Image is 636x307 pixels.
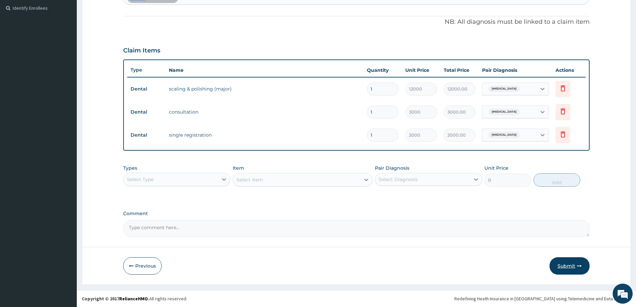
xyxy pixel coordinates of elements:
div: Chat with us now [35,37,112,46]
textarea: Type your message and hit 'Enter' [3,182,127,206]
div: Select Type [127,176,154,183]
td: Dental [127,129,166,141]
footer: All rights reserved. [77,290,636,307]
th: Pair Diagnosis [479,63,552,77]
th: Type [127,64,166,76]
td: Dental [127,106,166,118]
p: NB: All diagnosis must be linked to a claim item [123,18,590,26]
th: Unit Price [402,63,440,77]
label: Pair Diagnosis [375,165,409,171]
span: [MEDICAL_DATA] [488,132,520,138]
button: Submit [550,257,590,275]
th: Name [166,63,364,77]
button: Add [534,173,580,187]
span: [MEDICAL_DATA] [488,86,520,92]
img: d_794563401_company_1708531726252_794563401 [12,33,27,50]
td: scaling & polishing (major) [166,82,364,96]
h3: Claim Items [123,47,160,54]
td: single registration [166,128,364,142]
a: RelianceHMO [119,296,148,302]
strong: Copyright © 2017 . [82,296,149,302]
td: Dental [127,83,166,95]
div: Select Diagnosis [379,176,418,183]
label: Types [123,165,137,171]
th: Total Price [440,63,479,77]
label: Comment [123,211,590,216]
div: Redefining Heath Insurance in [GEOGRAPHIC_DATA] using Telemedicine and Data Science! [454,295,631,302]
span: [MEDICAL_DATA] [488,109,520,115]
span: We're online! [39,84,92,152]
td: consultation [166,105,364,119]
th: Actions [552,63,586,77]
label: Unit Price [484,165,508,171]
div: Minimize live chat window [110,3,126,19]
th: Quantity [364,63,402,77]
button: Previous [123,257,162,275]
label: Item [233,165,244,171]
